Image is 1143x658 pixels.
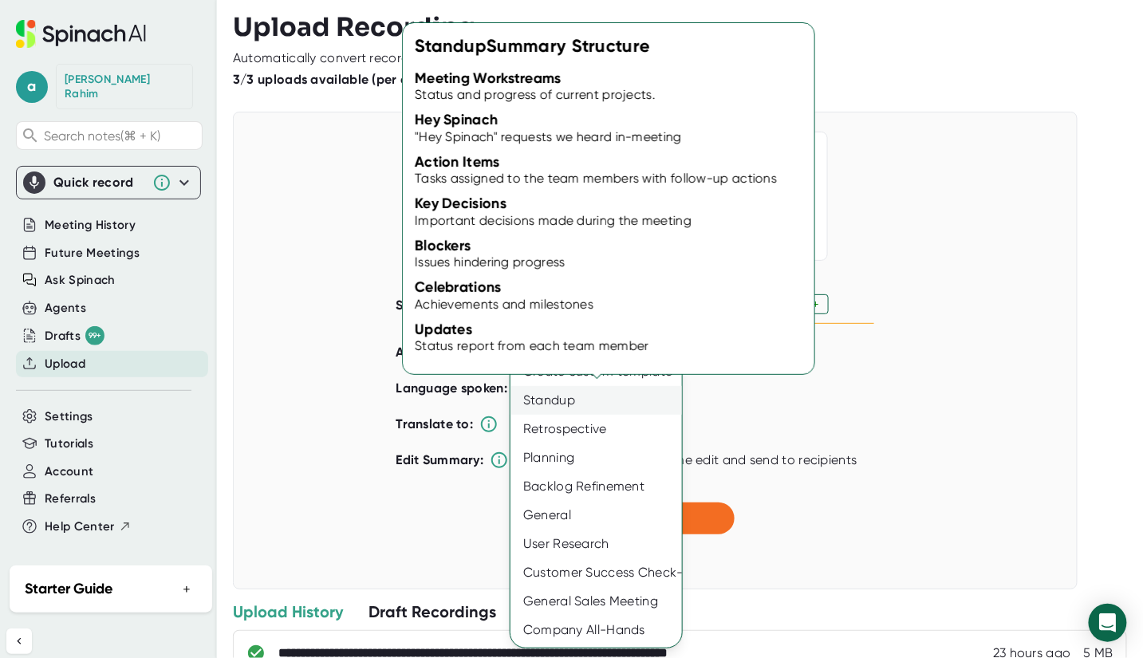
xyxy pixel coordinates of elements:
div: Retrospective [510,415,682,443]
div: Company All-Hands [510,616,682,644]
div: Planning [510,443,682,472]
div: Standup [510,386,682,415]
div: Open Intercom Messenger [1089,604,1127,642]
div: General [510,501,682,530]
div: Create custom template [510,357,682,386]
div: User Research [510,530,682,558]
div: General Sales Meeting [510,587,682,616]
div: Customer Success Check-In [510,558,682,587]
div: Backlog Refinement [510,472,682,501]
